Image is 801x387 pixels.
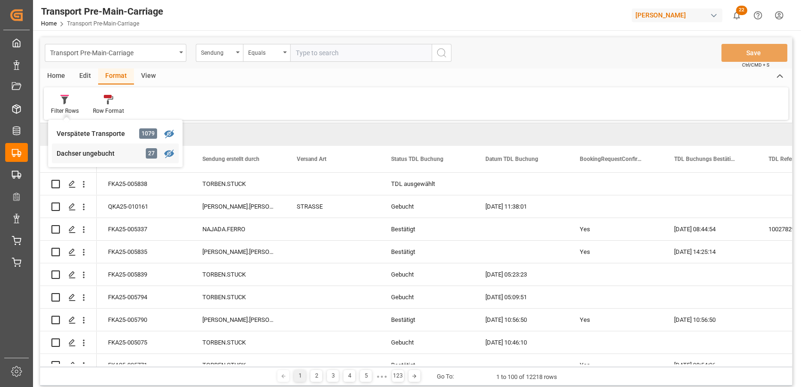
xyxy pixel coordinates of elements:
[57,129,139,139] div: Verspätete Transporte
[474,195,568,218] div: [DATE] 11:38:01
[391,241,463,263] div: Bestätigt
[580,354,651,376] div: Yes
[474,286,568,308] div: [DATE] 05:09:51
[191,241,285,263] div: [PERSON_NAME].[PERSON_NAME]
[742,61,769,68] span: Ctrl/CMD + S
[40,263,97,286] div: Press SPACE to select this row.
[391,156,443,162] span: Status TDL Buchung
[51,107,79,115] div: Filter Rows
[376,373,387,380] div: ● ● ●
[297,156,326,162] span: Versand Art
[146,148,157,159] div: 27
[41,20,57,27] a: Home
[663,309,757,331] div: [DATE] 10:56:50
[290,44,432,62] input: Type to search
[736,6,747,15] span: 22
[580,156,643,162] span: BookingRequestConfirmation
[294,370,306,382] div: 1
[40,173,97,195] div: Press SPACE to select this row.
[663,241,757,263] div: [DATE] 14:25:14
[97,241,191,263] div: FKA25-005835
[674,156,737,162] span: TDL Buchungs Bestätigungs Datum
[97,286,191,308] div: FKA25-005794
[391,173,463,195] div: TDL ausgewählt
[327,370,339,382] div: 3
[40,309,97,331] div: Press SPACE to select this row.
[391,196,463,218] div: Gebucht
[97,309,191,331] div: FKA25-005790
[134,68,163,84] div: View
[391,354,463,376] div: Bestätigt
[391,219,463,240] div: Bestätigt
[97,173,191,195] div: FKA25-005838
[40,218,97,241] div: Press SPACE to select this row.
[632,6,726,24] button: [PERSON_NAME]
[726,5,747,26] button: show 22 new notifications
[97,263,191,286] div: FKA25-005839
[139,128,157,139] div: 1079
[191,173,285,195] div: TORBEN.STUCK
[485,156,538,162] span: Datum TDL Buchung
[391,264,463,286] div: Gebucht
[191,286,285,308] div: TORBEN.STUCK
[432,44,451,62] button: search button
[360,370,372,382] div: 5
[580,219,651,240] div: Yes
[392,370,404,382] div: 123
[248,46,280,57] div: Equals
[40,331,97,354] div: Press SPACE to select this row.
[191,354,285,376] div: TORBEN.STUCK
[57,149,139,159] div: Dachser ungebucht
[201,46,233,57] div: Sendung
[391,332,463,353] div: Gebucht
[202,156,259,162] span: Sendung erstellt durch
[93,107,124,115] div: Row Format
[72,68,98,84] div: Edit
[474,331,568,353] div: [DATE] 10:46:10
[343,370,355,382] div: 4
[45,44,186,62] button: open menu
[310,370,322,382] div: 2
[40,241,97,263] div: Press SPACE to select this row.
[41,4,163,18] div: Transport Pre-Main-Carriage
[191,309,285,331] div: [PERSON_NAME].[PERSON_NAME]
[40,286,97,309] div: Press SPACE to select this row.
[40,354,97,377] div: Press SPACE to select this row.
[243,44,290,62] button: open menu
[391,286,463,308] div: Gebucht
[474,309,568,331] div: [DATE] 10:56:50
[580,241,651,263] div: Yes
[663,354,757,376] div: [DATE] 08:54:06
[191,331,285,353] div: TORBEN.STUCK
[721,44,787,62] button: Save
[437,372,454,381] div: Go To:
[97,218,191,240] div: FKA25-005337
[97,195,191,218] div: QKA25-010161
[97,354,191,376] div: FKA25-005771
[191,263,285,286] div: TORBEN.STUCK
[98,68,134,84] div: Format
[474,263,568,286] div: [DATE] 05:23:23
[747,5,768,26] button: Help Center
[191,195,285,218] div: [PERSON_NAME].[PERSON_NAME]
[97,331,191,353] div: FKA25-005075
[391,309,463,331] div: Bestätigt
[196,44,243,62] button: open menu
[40,195,97,218] div: Press SPACE to select this row.
[40,68,72,84] div: Home
[191,218,285,240] div: NAJADA.FERRO
[580,309,651,331] div: Yes
[285,195,380,218] div: STRASSE
[50,46,176,58] div: Transport Pre-Main-Carriage
[632,8,722,22] div: [PERSON_NAME]
[496,372,557,382] div: 1 to 100 of 12218 rows
[663,218,757,240] div: [DATE] 08:44:54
